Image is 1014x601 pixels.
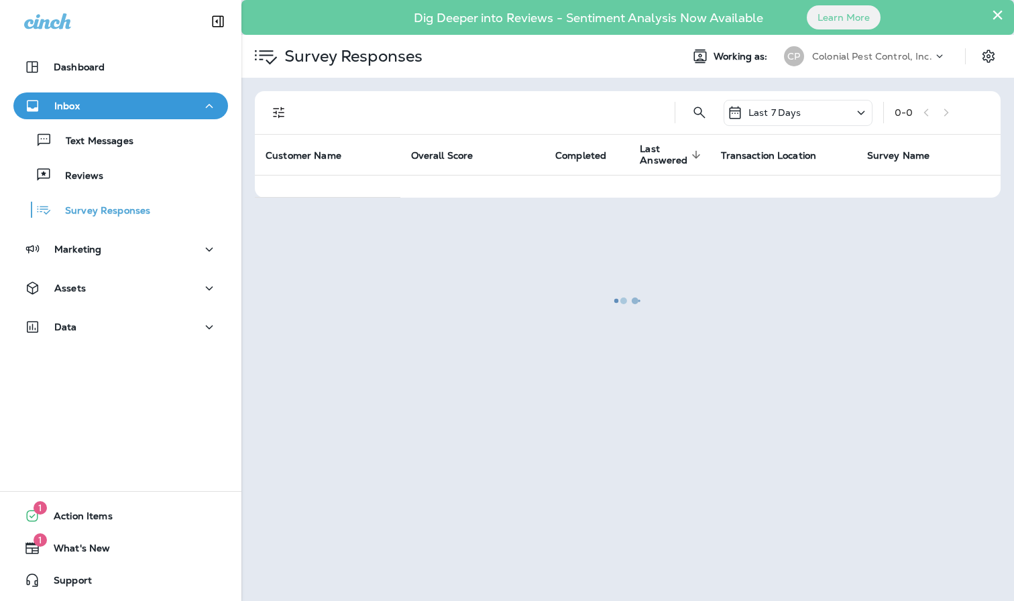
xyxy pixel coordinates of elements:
[34,501,47,515] span: 1
[13,126,228,154] button: Text Messages
[13,503,228,529] button: 1Action Items
[13,567,228,594] button: Support
[40,575,92,591] span: Support
[40,543,110,559] span: What's New
[13,314,228,340] button: Data
[40,511,113,527] span: Action Items
[13,535,228,561] button: 1What's New
[54,283,86,293] p: Assets
[199,8,237,35] button: Collapse Sidebar
[54,322,77,332] p: Data
[52,170,103,183] p: Reviews
[54,62,105,72] p: Dashboard
[13,161,228,189] button: Reviews
[54,101,80,111] p: Inbox
[13,196,228,224] button: Survey Responses
[13,236,228,263] button: Marketing
[13,54,228,80] button: Dashboard
[52,205,150,218] p: Survey Responses
[34,533,47,547] span: 1
[13,275,228,302] button: Assets
[54,244,101,255] p: Marketing
[13,92,228,119] button: Inbox
[52,135,133,148] p: Text Messages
